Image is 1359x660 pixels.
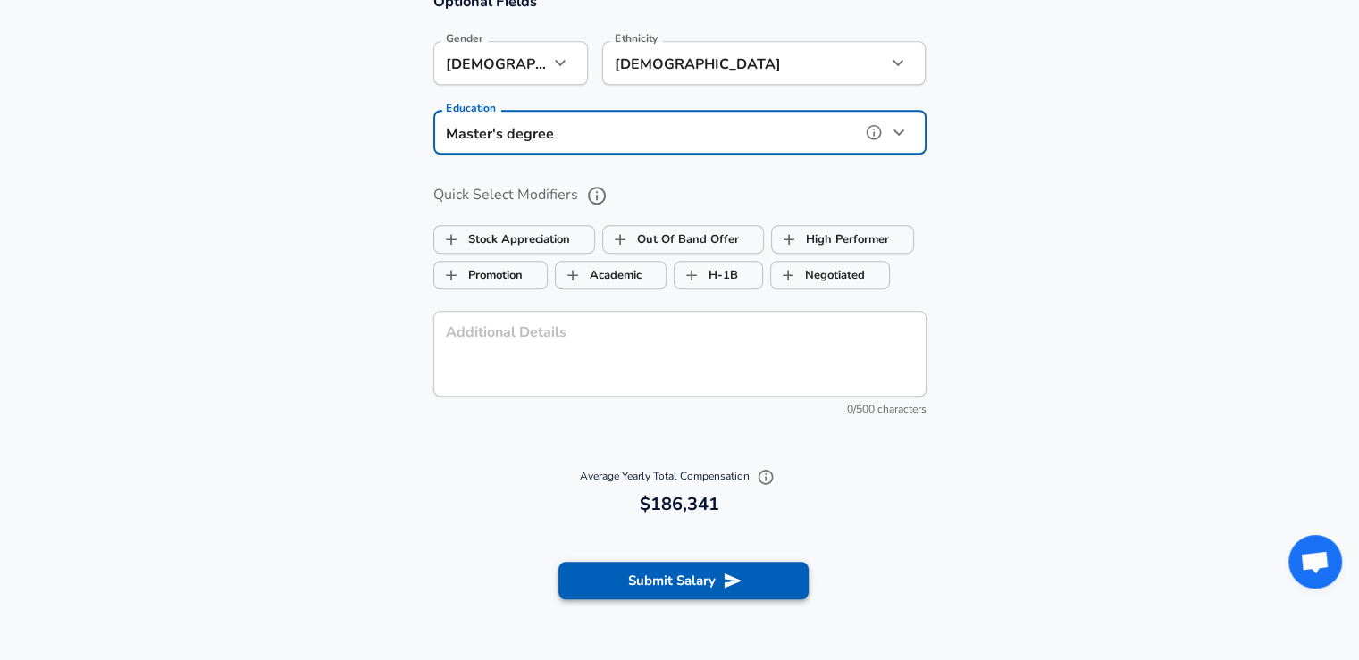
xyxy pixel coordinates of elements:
span: Out Of Band Offer [603,222,637,256]
label: Gender [446,33,482,44]
label: Promotion [434,258,523,292]
span: Stock Appreciation [434,222,468,256]
span: Academic [556,258,590,292]
button: help [860,119,887,146]
label: Education [446,103,496,113]
button: help [582,180,612,211]
button: Out Of Band OfferOut Of Band Offer [602,225,764,254]
div: [DEMOGRAPHIC_DATA] [433,41,549,85]
span: Promotion [434,258,468,292]
button: Stock AppreciationStock Appreciation [433,225,595,254]
button: H-1BH-1B [674,261,763,289]
label: H-1B [675,258,738,292]
div: [DEMOGRAPHIC_DATA] [602,41,860,85]
button: High PerformerHigh Performer [771,225,914,254]
button: AcademicAcademic [555,261,667,289]
label: Ethnicity [615,33,658,44]
span: Average Yearly Total Compensation [580,469,779,483]
span: H-1B [675,258,709,292]
div: Master's degree [433,111,860,155]
h6: $186,341 [440,490,919,519]
button: NegotiatedNegotiated [770,261,890,289]
label: Stock Appreciation [434,222,570,256]
label: Quick Select Modifiers [433,180,927,211]
div: Open chat [1288,535,1342,589]
label: Academic [556,258,642,292]
button: Explain Total Compensation [752,464,779,490]
label: Out Of Band Offer [603,222,739,256]
button: Submit Salary [558,562,809,599]
span: High Performer [772,222,806,256]
label: Negotiated [771,258,865,292]
label: High Performer [772,222,889,256]
button: PromotionPromotion [433,261,548,289]
span: Negotiated [771,258,805,292]
div: 0/500 characters [433,401,927,419]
